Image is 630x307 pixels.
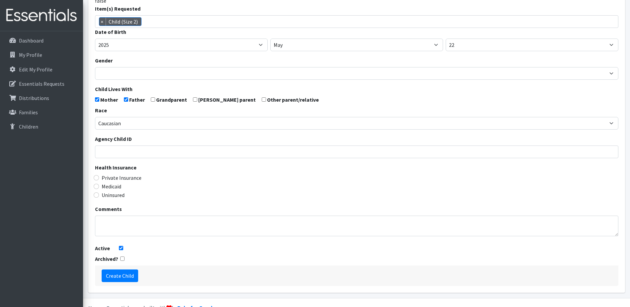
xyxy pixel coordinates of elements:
[3,106,80,119] a: Families
[267,96,319,104] label: Other parent/relative
[19,51,42,58] p: My Profile
[3,63,80,76] a: Edit My Profile
[95,255,118,263] label: Archived?
[95,28,126,36] label: Date of Birth
[3,91,80,105] a: Distributions
[95,205,122,213] label: Comments
[19,37,44,44] p: Dashboard
[95,5,140,13] label: Item(s) Requested
[102,182,121,190] label: Medicaid
[19,66,52,73] p: Edit My Profile
[95,244,110,252] label: Active
[102,191,125,199] label: Uninsured
[19,123,38,130] p: Children
[95,135,132,143] label: Agency Child ID
[99,17,141,26] li: Child (Size 2)
[95,106,107,114] label: Race
[95,163,618,174] legend: Health Insurance
[198,96,256,104] label: [PERSON_NAME] parent
[100,96,118,104] label: Mother
[102,269,138,282] input: Create Child
[156,96,187,104] label: Grandparent
[102,174,141,182] label: Private Insurance
[3,34,80,47] a: Dashboard
[95,56,113,64] label: Gender
[19,80,64,87] p: Essentials Requests
[19,95,49,101] p: Distributions
[99,18,106,26] span: ×
[129,96,145,104] label: Father
[3,120,80,133] a: Children
[95,85,133,93] label: Child Lives With
[3,48,80,61] a: My Profile
[3,4,80,27] img: HumanEssentials
[3,77,80,90] a: Essentials Requests
[19,109,38,116] p: Families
